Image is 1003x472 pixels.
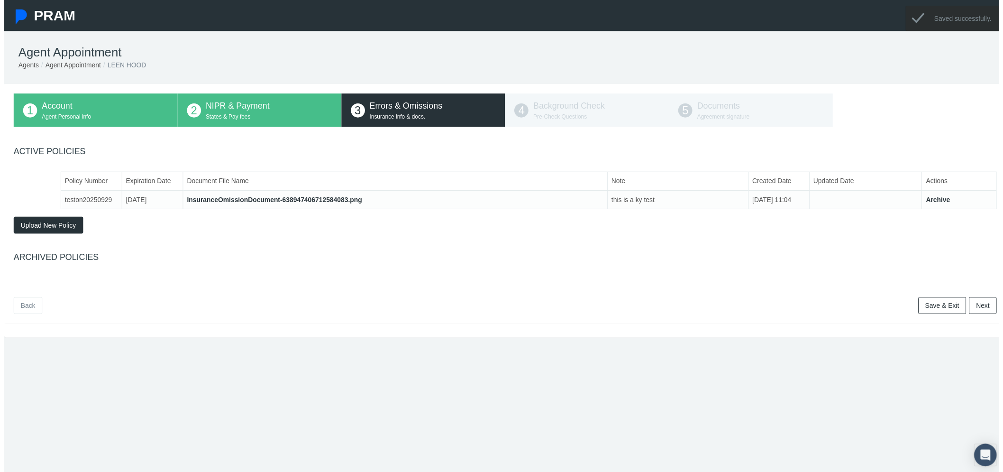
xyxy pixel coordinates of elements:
th: Expiration Date [119,173,181,192]
th: Note [609,173,751,192]
td: [DATE] 11:04 [751,192,812,211]
span: 3 [350,104,364,119]
th: Updated Date [812,173,926,192]
a: Next [974,300,1002,317]
h4: ARCHIVED POLICIES [9,255,1002,265]
h4: ACTIVE POLICIES [9,148,1002,158]
a: Archive [930,198,954,205]
p: Agent Personal info [38,113,165,122]
h1: Agent Appointment [14,46,997,60]
li: Agent Appointment [35,60,98,71]
img: Pram Partner [9,9,25,25]
span: 1 [19,104,33,119]
p: States & Pay fees [203,113,331,122]
th: Policy Number [57,173,119,192]
button: Upload New Policy [9,219,80,236]
td: this is a ky test [609,192,751,211]
span: 2 [184,104,199,119]
span: Account [38,102,69,111]
td: [DATE] [119,192,181,211]
span: Errors & Omissions [369,102,442,111]
td: teston20250929 [57,192,119,211]
li: LEEN HOOD [98,60,143,71]
a: Save & Exit [922,300,971,317]
th: Created Date [751,173,812,192]
a: Back [9,300,38,317]
span: NIPR & Payment [203,102,268,111]
li: Agents [14,60,35,71]
span: PRAM [30,8,72,23]
a: InsuranceOmissionDocument-638947406712584083.png [184,198,361,205]
p: Insurance info & docs. [369,113,496,122]
th: Actions [926,173,1002,192]
th: Document File Name [181,173,609,192]
div: Open Intercom Messenger [979,448,1002,471]
span: Upload New Policy [17,223,73,231]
